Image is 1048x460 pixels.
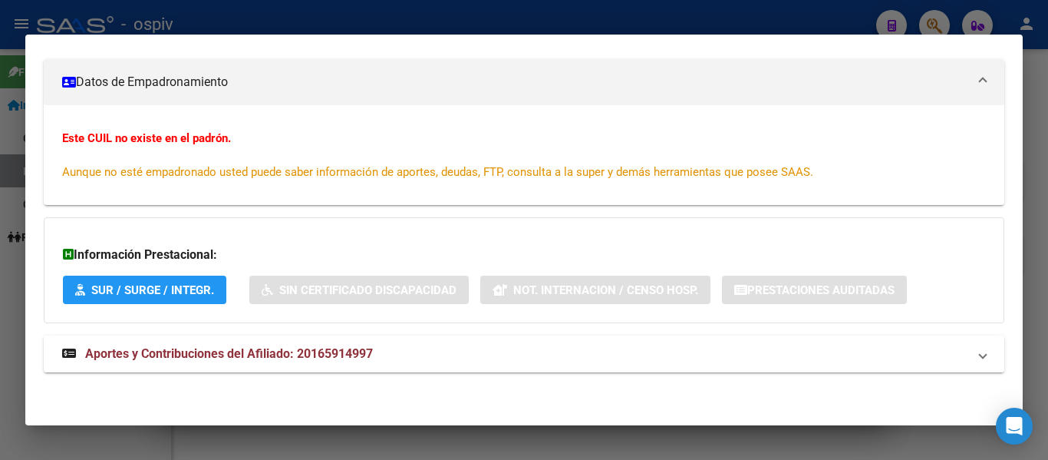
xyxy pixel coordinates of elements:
div: Datos de Empadronamiento [44,105,1004,205]
strong: Este CUIL no existe en el padrón. [62,131,231,145]
span: SUR / SURGE / INTEGR. [91,283,214,297]
mat-expansion-panel-header: Aportes y Contribuciones del Afiliado: 20165914997 [44,336,1004,372]
span: Prestaciones Auditadas [747,283,895,297]
span: Aunque no esté empadronado usted puede saber información de aportes, deudas, FTP, consulta a la s... [62,165,813,179]
h3: Información Prestacional: [63,246,985,264]
span: Not. Internacion / Censo Hosp. [513,283,698,297]
mat-panel-title: Datos de Empadronamiento [62,73,967,91]
span: Aportes y Contribuciones del Afiliado: 20165914997 [85,346,373,361]
span: Sin Certificado Discapacidad [279,283,456,297]
div: Open Intercom Messenger [996,408,1033,445]
button: Not. Internacion / Censo Hosp. [480,276,710,304]
mat-expansion-panel-header: Datos de Empadronamiento [44,59,1004,105]
button: Prestaciones Auditadas [722,276,907,304]
button: SUR / SURGE / INTEGR. [63,276,226,304]
button: Sin Certificado Discapacidad [249,276,469,304]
